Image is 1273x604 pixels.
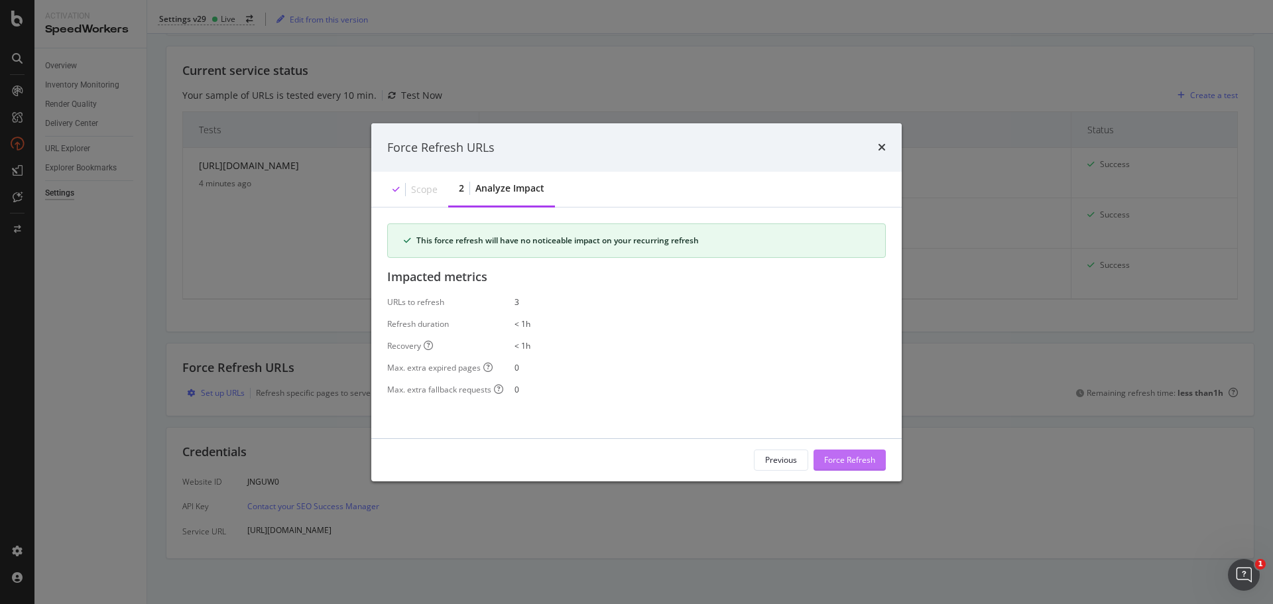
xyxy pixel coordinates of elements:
div: Force Refresh [824,454,875,465]
div: Refresh duration [387,318,493,330]
div: 3 [515,296,886,308]
div: times [878,139,886,156]
button: Previous [754,450,808,471]
span: 1 [1255,559,1266,570]
div: Force Refresh URLs [387,139,495,156]
div: modal [371,123,902,481]
iframe: Intercom live chat [1228,559,1260,591]
div: Recovery [387,340,433,351]
div: 2 [459,182,464,195]
div: Previous [765,454,797,465]
div: 0 [515,384,886,395]
div: < 1h [515,318,886,330]
div: 0 [515,362,886,373]
div: Max. extra expired pages [387,362,493,373]
div: Max. extra fallback requests [387,384,503,395]
div: Scope [411,183,438,196]
div: Analyze Impact [475,182,544,195]
div: URLs to refresh [387,296,493,308]
div: This force refresh will have no noticeable impact on your recurring refresh [416,235,869,247]
div: Impacted metrics [387,269,886,286]
div: success banner [387,223,886,258]
button: Force Refresh [814,450,886,471]
div: < 1h [515,340,886,351]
